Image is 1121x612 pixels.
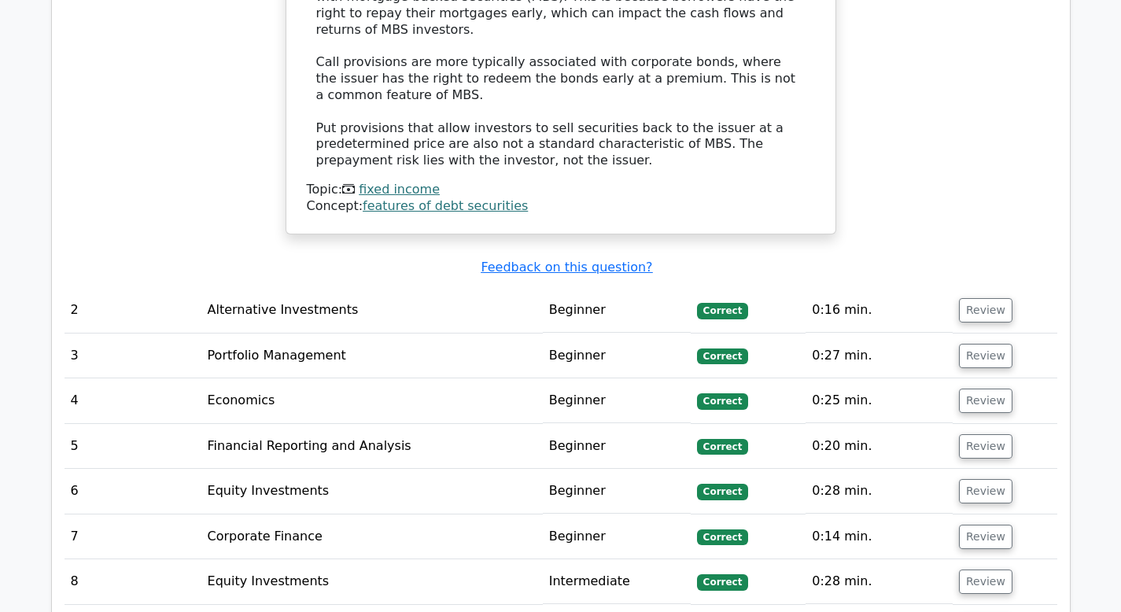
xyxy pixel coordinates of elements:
[65,559,201,604] td: 8
[65,378,201,423] td: 4
[307,198,815,215] div: Concept:
[697,484,748,500] span: Correct
[65,469,201,514] td: 6
[201,559,543,604] td: Equity Investments
[959,570,1012,594] button: Review
[806,424,953,469] td: 0:20 min.
[201,424,543,469] td: Financial Reporting and Analysis
[481,260,652,275] a: Feedback on this question?
[543,334,691,378] td: Beginner
[806,469,953,514] td: 0:28 min.
[201,288,543,333] td: Alternative Investments
[959,298,1012,323] button: Review
[959,479,1012,503] button: Review
[697,393,748,409] span: Correct
[307,182,815,198] div: Topic:
[806,514,953,559] td: 0:14 min.
[959,344,1012,368] button: Review
[201,334,543,378] td: Portfolio Management
[201,378,543,423] td: Economics
[359,182,440,197] a: fixed income
[543,378,691,423] td: Beginner
[65,288,201,333] td: 2
[806,559,953,604] td: 0:28 min.
[65,334,201,378] td: 3
[806,378,953,423] td: 0:25 min.
[959,434,1012,459] button: Review
[697,348,748,364] span: Correct
[806,288,953,333] td: 0:16 min.
[65,424,201,469] td: 5
[697,574,748,590] span: Correct
[959,525,1012,549] button: Review
[201,469,543,514] td: Equity Investments
[697,439,748,455] span: Correct
[697,529,748,545] span: Correct
[543,514,691,559] td: Beginner
[806,334,953,378] td: 0:27 min.
[543,288,691,333] td: Beginner
[543,469,691,514] td: Beginner
[697,303,748,319] span: Correct
[65,514,201,559] td: 7
[543,424,691,469] td: Beginner
[959,389,1012,413] button: Review
[201,514,543,559] td: Corporate Finance
[543,559,691,604] td: Intermediate
[363,198,528,213] a: features of debt securities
